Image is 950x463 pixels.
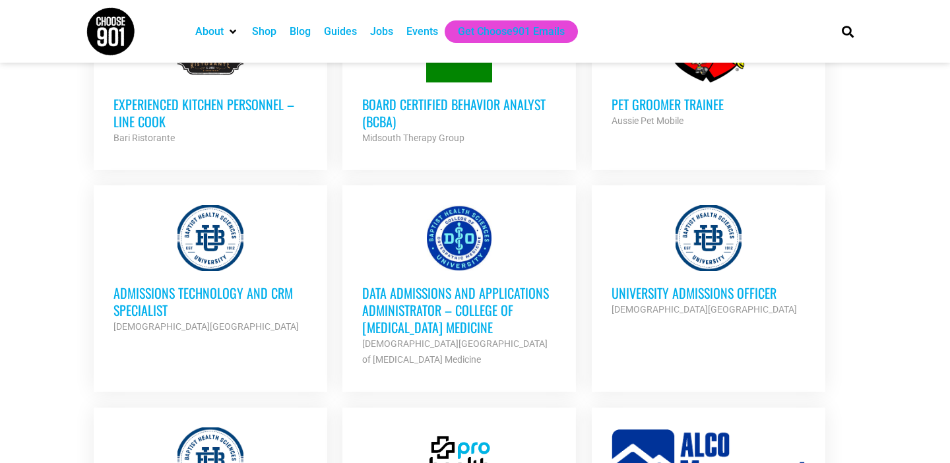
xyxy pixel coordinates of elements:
strong: [DEMOGRAPHIC_DATA][GEOGRAPHIC_DATA] [612,304,797,315]
strong: Bari Ristorante [113,133,175,143]
a: Blog [290,24,311,40]
a: University Admissions Officer [DEMOGRAPHIC_DATA][GEOGRAPHIC_DATA] [592,185,825,337]
a: Shop [252,24,276,40]
a: Events [406,24,438,40]
nav: Main nav [189,20,819,43]
h3: Pet Groomer Trainee [612,96,806,113]
a: Guides [324,24,357,40]
div: About [189,20,245,43]
a: About [195,24,224,40]
a: Jobs [370,24,393,40]
strong: Aussie Pet Mobile [612,115,683,126]
h3: Experienced Kitchen Personnel – Line Cook [113,96,307,130]
a: Admissions Technology and CRM Specialist [DEMOGRAPHIC_DATA][GEOGRAPHIC_DATA] [94,185,327,354]
h3: Data Admissions and Applications Administrator – College of [MEDICAL_DATA] Medicine [362,284,556,336]
h3: Board Certified Behavior Analyst (BCBA) [362,96,556,130]
h3: University Admissions Officer [612,284,806,301]
strong: Midsouth Therapy Group [362,133,464,143]
a: Data Admissions and Applications Administrator – College of [MEDICAL_DATA] Medicine [DEMOGRAPHIC_... [342,185,576,387]
h3: Admissions Technology and CRM Specialist [113,284,307,319]
strong: [DEMOGRAPHIC_DATA][GEOGRAPHIC_DATA] [113,321,299,332]
a: Get Choose901 Emails [458,24,565,40]
div: Search [837,20,859,42]
strong: [DEMOGRAPHIC_DATA][GEOGRAPHIC_DATA] of [MEDICAL_DATA] Medicine [362,338,548,365]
